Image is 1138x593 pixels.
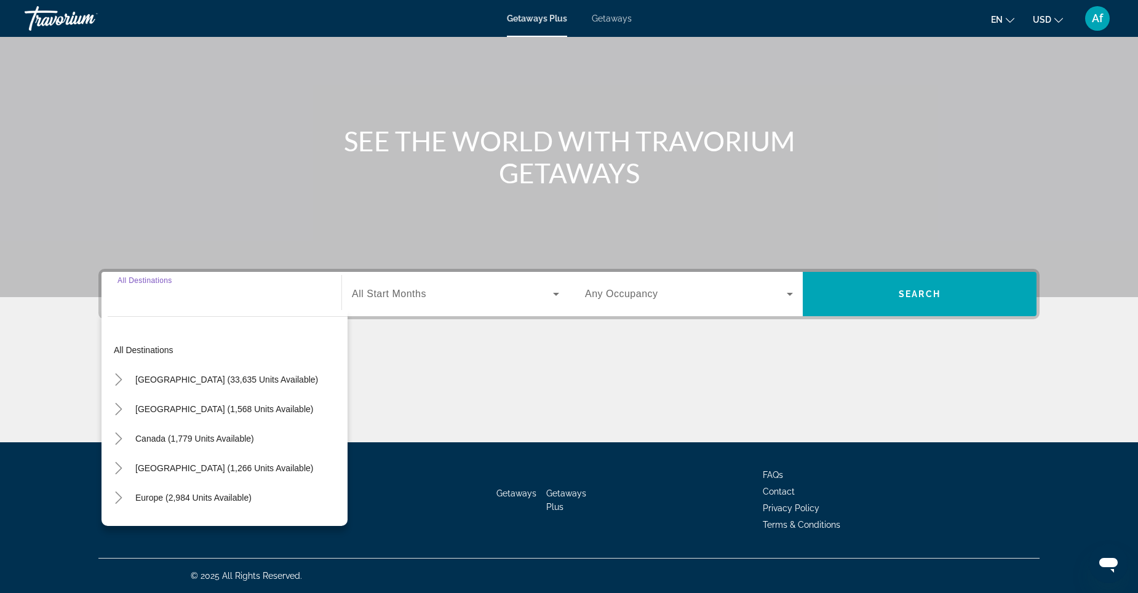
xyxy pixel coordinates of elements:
[114,345,173,355] span: All destinations
[108,458,129,479] button: Toggle Caribbean & Atlantic Islands (1,266 units available)
[108,517,129,538] button: Toggle Australia (217 units available)
[496,488,536,498] a: Getaways
[763,487,795,496] a: Contact
[592,14,632,23] a: Getaways
[129,398,319,420] button: [GEOGRAPHIC_DATA] (1,568 units available)
[135,375,318,384] span: [GEOGRAPHIC_DATA] (33,635 units available)
[1089,544,1128,583] iframe: Button to launch messaging window
[991,10,1014,28] button: Change language
[763,503,819,513] a: Privacy Policy
[135,463,313,473] span: [GEOGRAPHIC_DATA] (1,266 units available)
[129,457,319,479] button: [GEOGRAPHIC_DATA] (1,266 units available)
[1033,10,1063,28] button: Change currency
[1081,6,1113,31] button: User Menu
[108,399,129,420] button: Toggle Mexico (1,568 units available)
[135,434,254,444] span: Canada (1,779 units available)
[803,272,1037,316] button: Search
[585,289,658,299] span: Any Occupancy
[25,2,148,34] a: Travorium
[338,125,800,189] h1: SEE THE WORLD WITH TRAVORIUM GETAWAYS
[108,339,348,361] button: All destinations
[191,571,302,581] span: © 2025 All Rights Reserved.
[1033,15,1051,25] span: USD
[1092,12,1103,25] span: Af
[101,272,1037,316] div: Search widget
[135,404,313,414] span: [GEOGRAPHIC_DATA] (1,568 units available)
[546,488,586,512] a: Getaways Plus
[108,428,129,450] button: Toggle Canada (1,779 units available)
[108,487,129,509] button: Toggle Europe (2,984 units available)
[763,470,783,480] a: FAQs
[108,369,129,391] button: Toggle United States (33,635 units available)
[763,520,840,530] a: Terms & Conditions
[899,289,941,299] span: Search
[507,14,567,23] a: Getaways Plus
[129,428,260,450] button: Canada (1,779 units available)
[135,493,252,503] span: Europe (2,984 units available)
[352,289,426,299] span: All Start Months
[991,15,1003,25] span: en
[117,276,172,284] span: All Destinations
[129,368,324,391] button: [GEOGRAPHIC_DATA] (33,635 units available)
[129,516,312,538] button: [GEOGRAPHIC_DATA] (217 units available)
[129,487,258,509] button: Europe (2,984 units available)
